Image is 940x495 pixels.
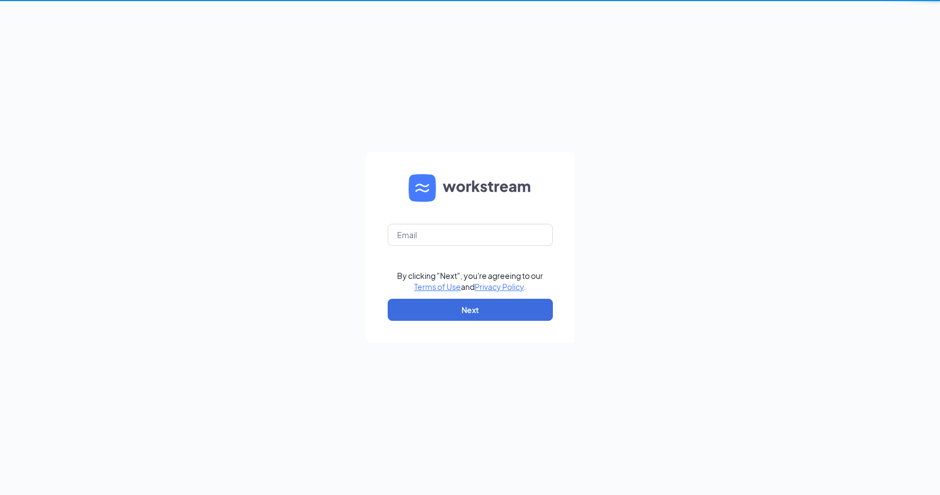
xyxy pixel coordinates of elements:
[414,282,461,292] a: Terms of Use
[388,224,553,246] input: Email
[397,270,543,292] div: By clicking "Next", you're agreeing to our and .
[409,174,532,202] img: WS logo and Workstream text
[475,282,524,292] a: Privacy Policy
[388,299,553,321] button: Next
